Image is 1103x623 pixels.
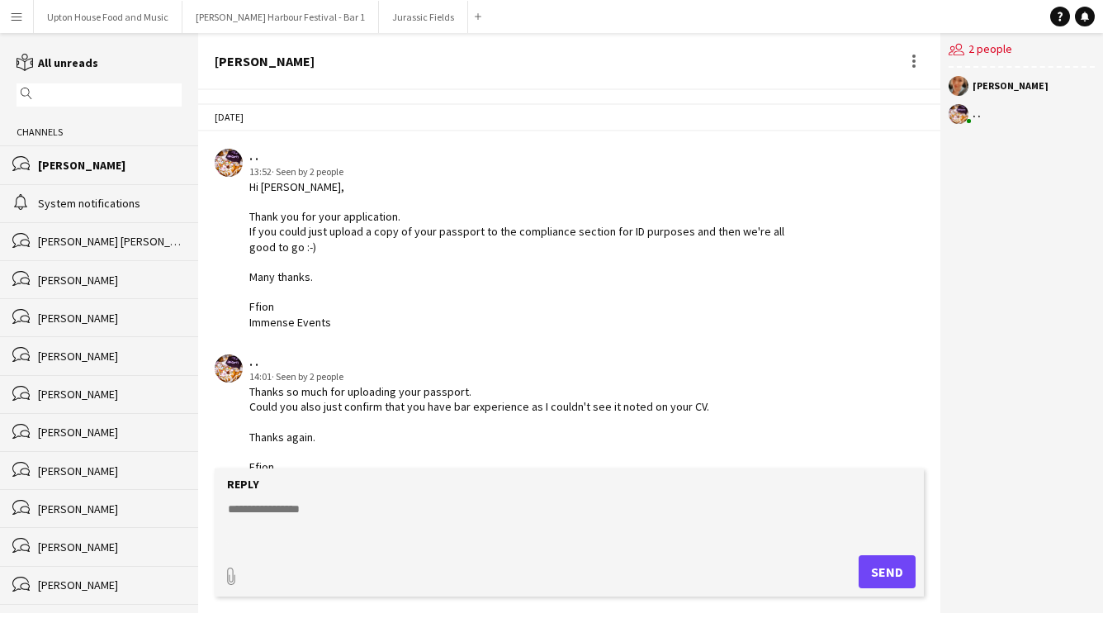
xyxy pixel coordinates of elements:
div: . . [973,109,981,119]
button: Upton House Food and Music [34,1,182,33]
div: [PERSON_NAME] [38,158,182,173]
button: Send [859,555,916,588]
div: 13:52 [249,164,808,179]
div: [PERSON_NAME] [38,464,182,478]
div: [PERSON_NAME] [38,349,182,364]
div: [PERSON_NAME] [38,578,182,592]
a: All unreads [17,55,98,70]
div: [PERSON_NAME] [38,425,182,440]
div: [PERSON_NAME] [38,387,182,402]
label: Reply [227,477,259,492]
div: 2 people [949,33,1095,68]
div: [PERSON_NAME] [PERSON_NAME] [38,234,182,249]
button: [PERSON_NAME] Harbour Festival - Bar 1 [182,1,379,33]
span: · Seen by 2 people [272,370,343,383]
div: 14:01 [249,369,709,384]
div: . . [249,354,709,369]
div: [PERSON_NAME] [38,311,182,326]
div: [PERSON_NAME] [215,54,315,69]
div: Hi [PERSON_NAME], Thank you for your application. If you could just upload a copy of your passpor... [249,179,808,330]
div: [PERSON_NAME] [38,502,182,516]
div: [PERSON_NAME] [38,540,182,554]
span: · Seen by 2 people [272,165,343,178]
div: [PERSON_NAME] [38,273,182,288]
div: . . [249,149,808,164]
button: Jurassic Fields [379,1,468,33]
div: System notifications [38,196,182,211]
div: [DATE] [198,103,940,131]
div: [PERSON_NAME] [973,81,1049,91]
div: Thanks so much for uploading your passport. Could you also just confirm that you have bar experie... [249,384,709,474]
